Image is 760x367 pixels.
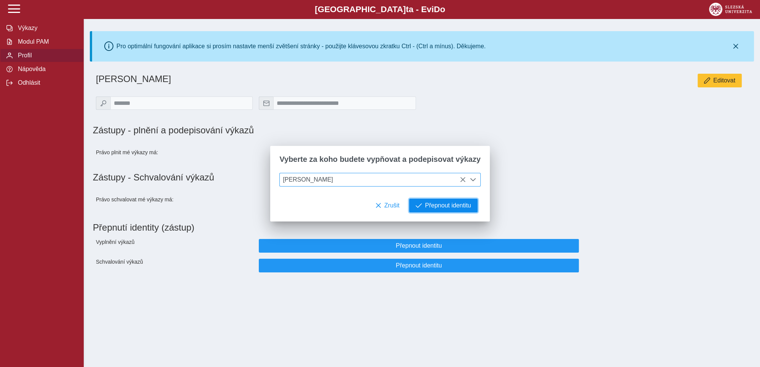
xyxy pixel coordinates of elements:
[440,5,445,14] span: o
[93,236,256,256] div: Vyplnění výkazů
[279,155,480,164] span: Vyberte za koho budete vypňovat a podepisovat výkazy
[409,199,478,212] button: Přepnout identitu
[116,43,486,50] div: Pro optimální fungování aplikace si prosím nastavte menší zvětšení stránky - použijte klávesovou ...
[93,219,745,236] h1: Přepnutí identity (zástup)
[16,52,77,59] span: Profil
[384,202,400,209] span: Zrušit
[406,5,408,14] span: t
[259,259,579,272] button: Přepnout identitu
[709,3,752,16] img: logo_web_su.png
[425,202,471,209] span: Přepnout identitu
[259,239,579,253] button: Přepnout identitu
[713,77,735,84] span: Editovat
[280,173,466,186] span: [PERSON_NAME]
[23,5,737,14] b: [GEOGRAPHIC_DATA] a - Evi
[434,5,440,14] span: D
[698,74,742,87] button: Editovat
[265,262,572,269] span: Přepnout identitu
[16,79,77,86] span: Odhlásit
[16,38,77,45] span: Modul PAM
[93,142,256,163] div: Právo plnit mé výkazy má:
[93,256,256,275] div: Schvalování výkazů
[96,74,524,84] h1: [PERSON_NAME]
[93,189,256,210] div: Právo schvalovat mé výkazy má:
[93,172,751,183] h1: Zástupy - Schvalování výkazů
[16,66,77,73] span: Nápověda
[93,125,524,136] h1: Zástupy - plnění a podepisování výkazů
[265,242,572,249] span: Přepnout identitu
[369,199,406,212] button: Zrušit
[16,25,77,32] span: Výkazy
